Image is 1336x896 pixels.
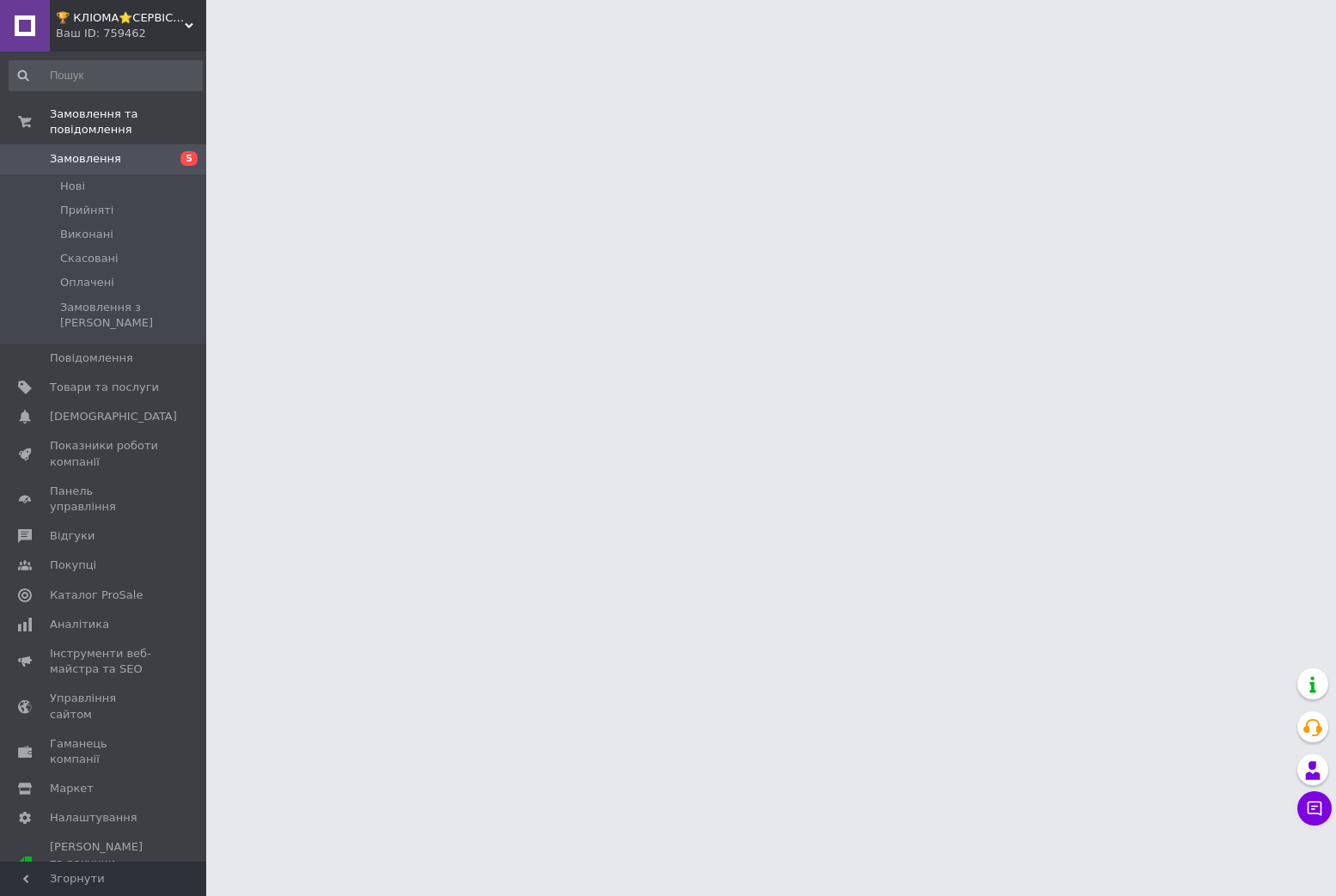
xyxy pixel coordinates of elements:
[50,839,159,887] span: [PERSON_NAME] та рахунки
[56,10,185,26] span: 🏆 КЛІОМА⭐СЕРВІС™ - Розплідник ягідних рослин
[50,409,177,424] span: [DEMOGRAPHIC_DATA]
[50,380,159,395] span: Товари та послуги
[60,275,114,290] span: Оплачені
[56,26,206,41] div: Ваш ID: 759462
[50,617,109,632] span: Аналітика
[50,558,96,573] span: Покупці
[9,60,203,91] input: Пошук
[60,300,201,331] span: Замовлення з [PERSON_NAME]
[1297,791,1332,826] button: Чат з покупцем
[50,151,121,167] span: Замовлення
[50,691,159,722] span: Управління сайтом
[50,588,143,603] span: Каталог ProSale
[50,438,159,469] span: Показники роботи компанії
[60,203,113,218] span: Прийняті
[50,350,133,366] span: Повідомлення
[50,736,159,767] span: Гаманець компанії
[50,810,137,826] span: Налаштування
[60,227,113,242] span: Виконані
[60,179,85,194] span: Нові
[50,484,159,515] span: Панель управління
[50,107,206,137] span: Замовлення та повідомлення
[50,781,94,796] span: Маркет
[60,251,119,266] span: Скасовані
[180,151,198,166] span: 5
[50,646,159,677] span: Інструменти веб-майстра та SEO
[50,528,95,544] span: Відгуки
